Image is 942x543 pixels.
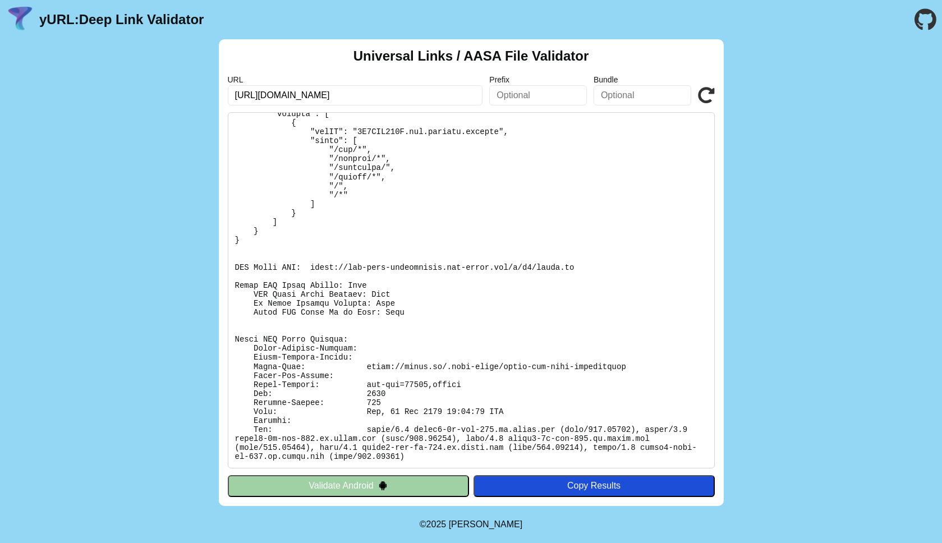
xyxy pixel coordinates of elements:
[489,75,587,84] label: Prefix
[420,506,522,543] footer: ©
[378,481,388,490] img: droidIcon.svg
[426,519,447,529] span: 2025
[6,5,35,34] img: yURL Logo
[594,85,691,105] input: Optional
[474,475,715,496] button: Copy Results
[353,48,589,64] h2: Universal Links / AASA File Validator
[479,481,709,491] div: Copy Results
[594,75,691,84] label: Bundle
[228,475,469,496] button: Validate Android
[228,85,483,105] input: Required
[228,112,715,468] pre: Lorem ipsu do: sitam://conse.ad/.elit-seddo/eiusm-tem-inci-utlaboreetd Ma Aliquaen: Admi Veniamq-...
[489,85,587,105] input: Optional
[449,519,523,529] a: Michael Ibragimchayev's Personal Site
[39,12,204,27] a: yURL:Deep Link Validator
[228,75,483,84] label: URL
